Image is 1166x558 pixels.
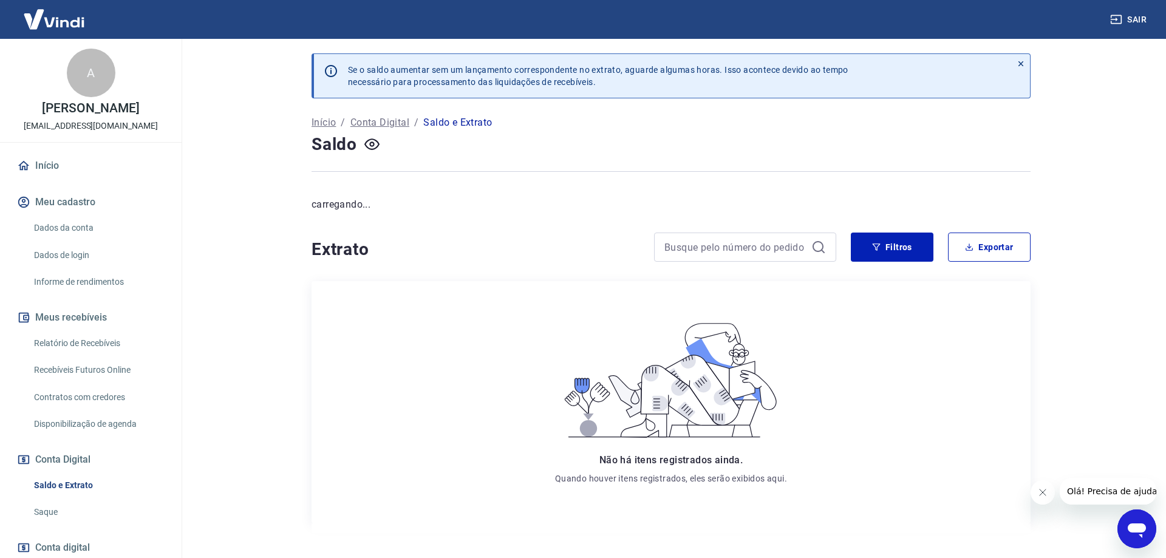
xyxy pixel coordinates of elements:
p: / [414,115,418,130]
p: / [341,115,345,130]
p: carregando... [312,197,1031,212]
a: Contratos com credores [29,385,167,410]
img: Vindi [15,1,94,38]
iframe: Fechar mensagem [1031,480,1055,505]
p: Quando houver itens registrados, eles serão exibidos aqui. [555,472,787,485]
a: Dados de login [29,243,167,268]
button: Exportar [948,233,1031,262]
button: Meu cadastro [15,189,167,216]
a: Recebíveis Futuros Online [29,358,167,383]
button: Filtros [851,233,933,262]
button: Sair [1108,9,1151,31]
a: Saldo e Extrato [29,473,167,498]
a: Conta Digital [350,115,409,130]
p: Se o saldo aumentar sem um lançamento correspondente no extrato, aguarde algumas horas. Isso acon... [348,64,848,88]
a: Início [15,152,167,179]
p: Saldo e Extrato [423,115,492,130]
span: Não há itens registrados ainda. [599,454,743,466]
a: Início [312,115,336,130]
button: Meus recebíveis [15,304,167,331]
span: Olá! Precisa de ajuda? [7,9,102,18]
p: [EMAIL_ADDRESS][DOMAIN_NAME] [24,120,158,132]
a: Relatório de Recebíveis [29,331,167,356]
h4: Extrato [312,237,639,262]
button: Conta Digital [15,446,167,473]
span: Conta digital [35,539,90,556]
a: Dados da conta [29,216,167,240]
div: A [67,49,115,97]
iframe: Botão para abrir a janela de mensagens [1117,509,1156,548]
h4: Saldo [312,132,357,157]
p: [PERSON_NAME] [42,102,139,115]
a: Saque [29,500,167,525]
iframe: Mensagem da empresa [1060,478,1156,505]
a: Disponibilização de agenda [29,412,167,437]
a: Informe de rendimentos [29,270,167,294]
input: Busque pelo número do pedido [664,238,806,256]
